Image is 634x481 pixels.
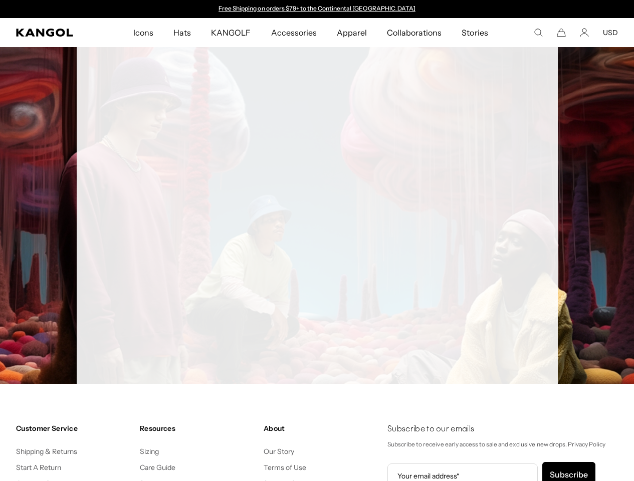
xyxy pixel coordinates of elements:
span: KANGOLF [211,18,251,47]
a: Terms of Use [264,463,306,472]
h4: Subscribe to our emails [387,424,618,435]
a: Collaborations [377,18,452,47]
span: Icons [133,18,153,47]
p: Subscribe to receive early access to sale and exclusive new drops. Privacy Policy [387,439,618,450]
span: Hats [173,18,191,47]
div: Announcement [214,5,420,13]
summary: Search here [534,28,543,37]
button: Cart [557,28,566,37]
iframe: Return &amp; Exchange [77,47,558,384]
slideshow-component: Announcement bar [214,5,420,13]
a: Care Guide [140,463,175,472]
span: Apparel [337,18,367,47]
a: KANGOLF [201,18,261,47]
button: USD [603,28,618,37]
h4: Resources [140,424,256,433]
a: Kangol [16,29,88,37]
span: Collaborations [387,18,442,47]
h4: About [264,424,379,433]
a: Account [580,28,589,37]
a: Sizing [140,447,159,456]
a: Icons [123,18,163,47]
span: Stories [462,18,488,47]
a: Start A Return [16,463,61,472]
a: Accessories [261,18,327,47]
span: Accessories [271,18,317,47]
a: Stories [452,18,498,47]
a: Free Shipping on orders $79+ to the Continental [GEOGRAPHIC_DATA] [219,5,415,12]
h4: Customer Service [16,424,132,433]
a: Apparel [327,18,377,47]
a: Hats [163,18,201,47]
div: 1 of 2 [214,5,420,13]
a: Shipping & Returns [16,447,78,456]
a: Our Story [264,447,294,456]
